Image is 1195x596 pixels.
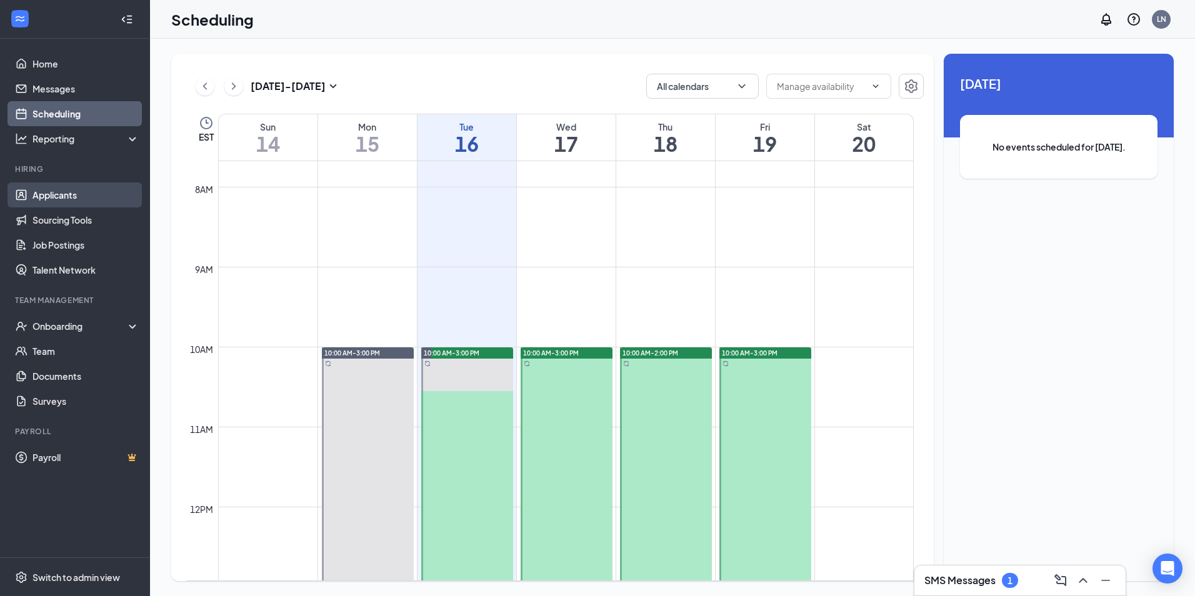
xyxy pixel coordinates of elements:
[417,133,516,154] h1: 16
[199,116,214,131] svg: Clock
[1053,573,1068,588] svg: ComposeMessage
[871,81,881,91] svg: ChevronDown
[325,360,331,367] svg: Sync
[417,114,516,161] a: September 16, 2025
[417,121,516,133] div: Tue
[1051,570,1071,590] button: ComposeMessage
[187,502,216,516] div: 12pm
[32,76,139,101] a: Messages
[924,574,996,587] h3: SMS Messages
[517,121,616,133] div: Wed
[722,349,777,357] span: 10:00 AM-3:00 PM
[716,133,814,154] h1: 19
[32,445,139,470] a: PayrollCrown
[14,12,26,25] svg: WorkstreamLogo
[192,262,216,276] div: 9am
[15,426,137,437] div: Payroll
[32,182,139,207] a: Applicants
[32,320,129,332] div: Onboarding
[318,133,417,154] h1: 15
[616,133,715,154] h1: 18
[187,342,216,356] div: 10am
[424,349,479,357] span: 10:00 AM-3:00 PM
[196,77,214,96] button: ChevronLeft
[32,339,139,364] a: Team
[32,51,139,76] a: Home
[121,13,133,26] svg: Collapse
[736,80,748,92] svg: ChevronDown
[251,79,326,93] h3: [DATE] - [DATE]
[616,114,715,161] a: September 18, 2025
[199,131,214,143] span: EST
[1073,570,1093,590] button: ChevronUp
[15,320,27,332] svg: UserCheck
[187,422,216,436] div: 11am
[32,101,139,126] a: Scheduling
[716,114,814,161] a: September 19, 2025
[985,140,1132,154] span: No events scheduled for [DATE].
[32,257,139,282] a: Talent Network
[1157,14,1166,24] div: LN
[616,121,715,133] div: Thu
[777,79,866,93] input: Manage availability
[15,571,27,584] svg: Settings
[32,571,120,584] div: Switch to admin view
[324,349,380,357] span: 10:00 AM-3:00 PM
[219,133,317,154] h1: 14
[1096,570,1116,590] button: Minimize
[622,349,678,357] span: 10:00 AM-2:00 PM
[32,207,139,232] a: Sourcing Tools
[716,121,814,133] div: Fri
[904,79,919,94] svg: Settings
[227,79,240,94] svg: ChevronRight
[1126,12,1141,27] svg: QuestionInfo
[219,121,317,133] div: Sun
[815,133,914,154] h1: 20
[524,360,530,367] svg: Sync
[15,164,137,174] div: Hiring
[1099,12,1114,27] svg: Notifications
[192,182,216,196] div: 8am
[815,114,914,161] a: September 20, 2025
[15,132,27,145] svg: Analysis
[1007,575,1012,586] div: 1
[815,121,914,133] div: Sat
[1076,573,1091,588] svg: ChevronUp
[32,389,139,414] a: Surveys
[318,114,417,161] a: September 15, 2025
[15,295,137,305] div: Team Management
[623,360,629,367] svg: Sync
[517,114,616,161] a: September 17, 2025
[523,349,579,357] span: 10:00 AM-3:00 PM
[646,74,759,99] button: All calendarsChevronDown
[722,360,729,367] svg: Sync
[219,114,317,161] a: September 14, 2025
[899,74,924,99] button: Settings
[1098,573,1113,588] svg: Minimize
[171,9,254,30] h1: Scheduling
[32,132,140,145] div: Reporting
[517,133,616,154] h1: 17
[199,79,211,94] svg: ChevronLeft
[224,77,243,96] button: ChevronRight
[32,364,139,389] a: Documents
[32,232,139,257] a: Job Postings
[1152,554,1182,584] div: Open Intercom Messenger
[326,79,341,94] svg: SmallChevronDown
[424,360,431,367] svg: Sync
[960,74,1157,93] span: [DATE]
[318,121,417,133] div: Mon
